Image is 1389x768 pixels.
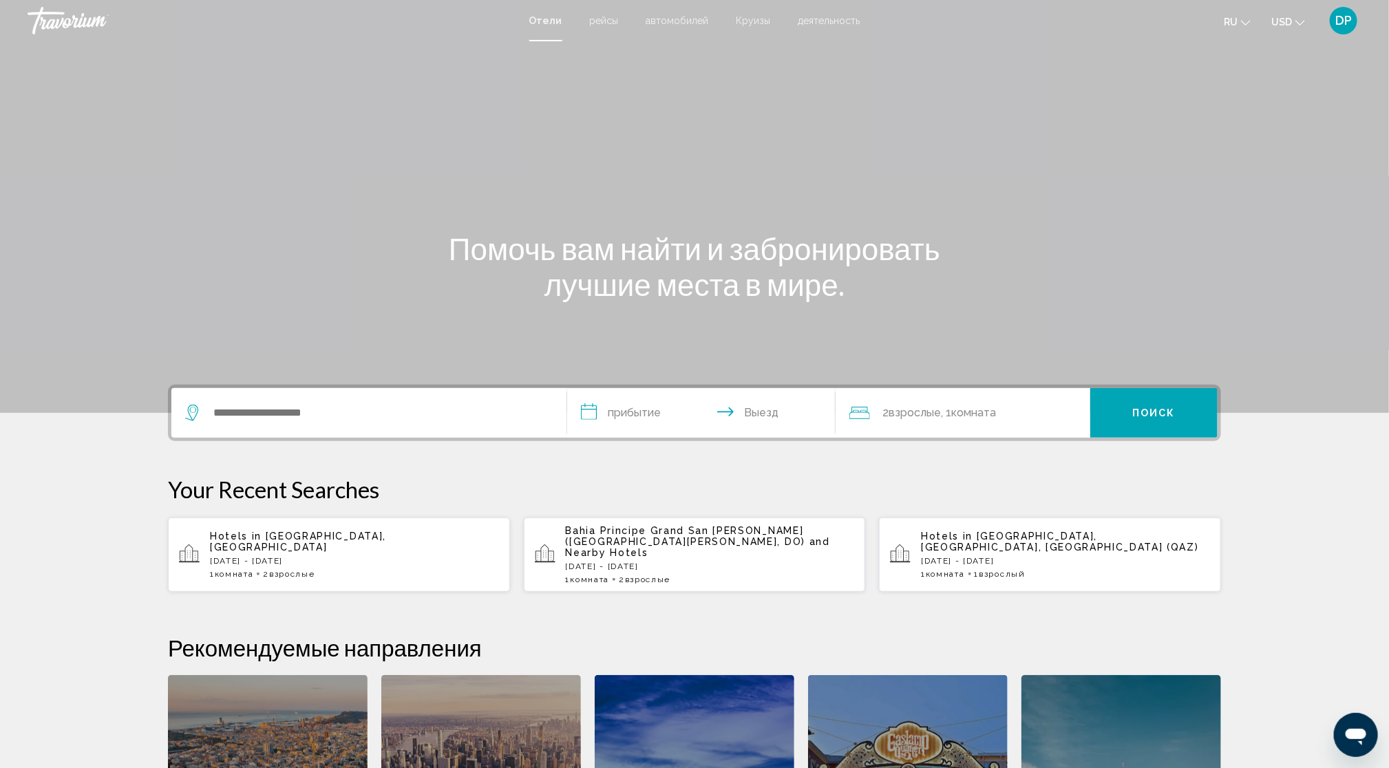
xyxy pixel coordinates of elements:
span: Взрослые [625,575,670,584]
iframe: Кнопка запуска окна обмена сообщениями [1334,713,1378,757]
span: and Nearby Hotels [566,536,830,558]
span: Комната [951,406,996,419]
button: Bahia Principe Grand San [PERSON_NAME] ([GEOGRAPHIC_DATA][PERSON_NAME], DO) and Nearby Hotels[DAT... [524,517,866,593]
a: деятельность [798,15,860,26]
button: Check in and out dates [567,388,836,438]
p: [DATE] - [DATE] [566,562,855,571]
span: Взрослые [889,406,941,419]
span: Bahia Principe Grand San [PERSON_NAME] ([GEOGRAPHIC_DATA][PERSON_NAME], DO) [566,525,805,547]
button: Hotels in [GEOGRAPHIC_DATA], [GEOGRAPHIC_DATA], [GEOGRAPHIC_DATA] (QAZ)[DATE] - [DATE]1Комната1Вз... [879,517,1221,593]
span: Комната [926,569,965,579]
span: USD [1271,17,1292,28]
span: [GEOGRAPHIC_DATA], [GEOGRAPHIC_DATA], [GEOGRAPHIC_DATA] (QAZ) [921,531,1199,553]
a: Круизы [736,15,771,26]
span: Hotels in [210,531,262,542]
p: [DATE] - [DATE] [921,556,1210,566]
span: [GEOGRAPHIC_DATA], [GEOGRAPHIC_DATA] [210,531,386,553]
span: 1 [566,575,609,584]
button: User Menu [1326,6,1361,35]
span: 1 [975,569,1026,579]
span: 2 [619,575,670,584]
button: Поиск [1090,388,1218,438]
a: Travorium [28,7,516,34]
h2: Рекомендуемые направления [168,634,1221,661]
button: Hotels in [GEOGRAPHIC_DATA], [GEOGRAPHIC_DATA][DATE] - [DATE]1Комната2Взрослые [168,517,510,593]
a: рейсы [590,15,619,26]
span: Взрослый [979,569,1025,579]
span: Взрослые [269,569,315,579]
span: Комната [215,569,254,579]
span: 2 [263,569,315,579]
span: Комната [570,575,609,584]
button: Travelers: 2 adults, 0 children [836,388,1090,438]
span: 1 [921,569,964,579]
span: Поиск [1132,408,1176,419]
button: Change language [1224,12,1251,32]
a: автомобилей [646,15,709,26]
span: Hotels in [921,531,973,542]
span: DP [1335,14,1352,28]
span: ru [1224,17,1238,28]
h1: Помочь вам найти и забронировать лучшие места в мире. [436,231,953,302]
span: 1 [210,569,253,579]
span: , 1 [941,403,996,423]
span: 2 [882,403,941,423]
div: Search widget [171,388,1218,438]
p: Your Recent Searches [168,476,1221,503]
button: Change currency [1271,12,1305,32]
a: Отели [529,15,562,26]
p: [DATE] - [DATE] [210,556,499,566]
